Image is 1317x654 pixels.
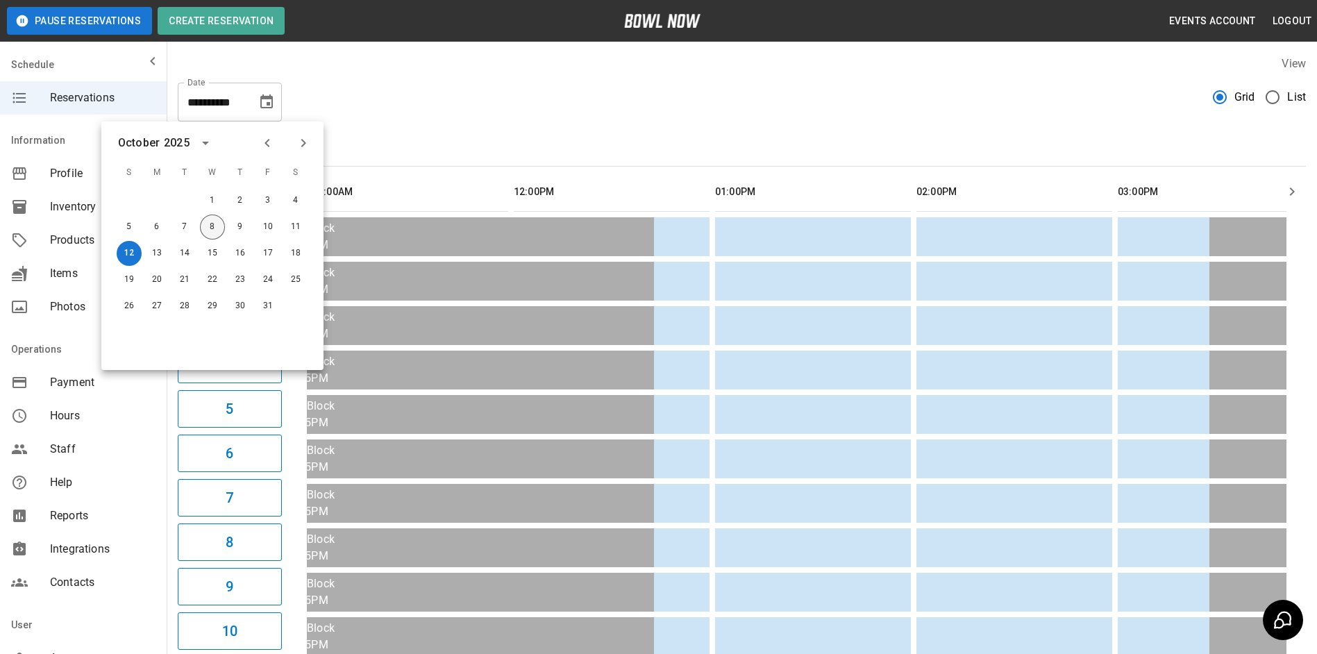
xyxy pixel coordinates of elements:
[117,159,142,187] span: S
[118,135,160,151] div: October
[226,487,233,509] h6: 7
[178,390,282,428] button: 5
[255,131,279,155] button: Previous month
[144,159,169,187] span: M
[292,131,315,155] button: Next month
[1282,57,1306,70] label: View
[255,159,280,187] span: F
[164,135,190,151] div: 2025
[200,294,225,319] button: Oct 29, 2025
[283,215,308,240] button: Oct 11, 2025
[200,159,225,187] span: W
[178,479,282,517] button: 7
[194,131,217,155] button: calendar view is open, switch to year view
[50,232,156,249] span: Products
[172,241,197,266] button: Oct 14, 2025
[50,374,156,391] span: Payment
[50,299,156,315] span: Photos
[228,241,253,266] button: Oct 16, 2025
[228,267,253,292] button: Oct 23, 2025
[200,215,225,240] button: Oct 8, 2025
[178,612,282,650] button: 10
[172,159,197,187] span: T
[117,215,142,240] button: Oct 5, 2025
[117,267,142,292] button: Oct 19, 2025
[1164,8,1261,34] button: Events Account
[200,267,225,292] button: Oct 22, 2025
[283,267,308,292] button: Oct 25, 2025
[283,159,308,187] span: S
[158,7,285,35] button: Create Reservation
[117,294,142,319] button: Oct 26, 2025
[312,172,508,212] th: 11:00AM
[50,574,156,591] span: Contacts
[283,188,308,213] button: Oct 4, 2025
[200,188,225,213] button: Oct 1, 2025
[178,523,282,561] button: 8
[1287,89,1306,106] span: List
[50,474,156,491] span: Help
[144,241,169,266] button: Oct 13, 2025
[226,576,233,598] h6: 9
[283,241,308,266] button: Oct 18, 2025
[222,620,237,642] h6: 10
[200,241,225,266] button: Oct 15, 2025
[172,294,197,319] button: Oct 28, 2025
[7,7,152,35] button: Pause Reservations
[172,215,197,240] button: Oct 7, 2025
[172,267,197,292] button: Oct 21, 2025
[1267,8,1317,34] button: Logout
[255,294,280,319] button: Oct 31, 2025
[624,14,701,28] img: logo
[228,215,253,240] button: Oct 9, 2025
[178,435,282,472] button: 6
[226,442,233,464] h6: 6
[117,241,142,266] button: Oct 12, 2025
[144,215,169,240] button: Oct 6, 2025
[1234,89,1255,106] span: Grid
[255,215,280,240] button: Oct 10, 2025
[50,90,156,106] span: Reservations
[255,267,280,292] button: Oct 24, 2025
[178,133,1306,166] div: inventory tabs
[50,265,156,282] span: Items
[50,408,156,424] span: Hours
[228,294,253,319] button: Oct 30, 2025
[228,188,253,213] button: Oct 2, 2025
[178,568,282,605] button: 9
[50,165,156,182] span: Profile
[226,531,233,553] h6: 8
[50,541,156,557] span: Integrations
[253,88,280,116] button: Choose date, selected date is Oct 12, 2025
[514,172,710,212] th: 12:00PM
[50,508,156,524] span: Reports
[50,199,156,215] span: Inventory
[50,441,156,458] span: Staff
[255,241,280,266] button: Oct 17, 2025
[144,294,169,319] button: Oct 27, 2025
[255,188,280,213] button: Oct 3, 2025
[144,267,169,292] button: Oct 20, 2025
[226,398,233,420] h6: 5
[228,159,253,187] span: T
